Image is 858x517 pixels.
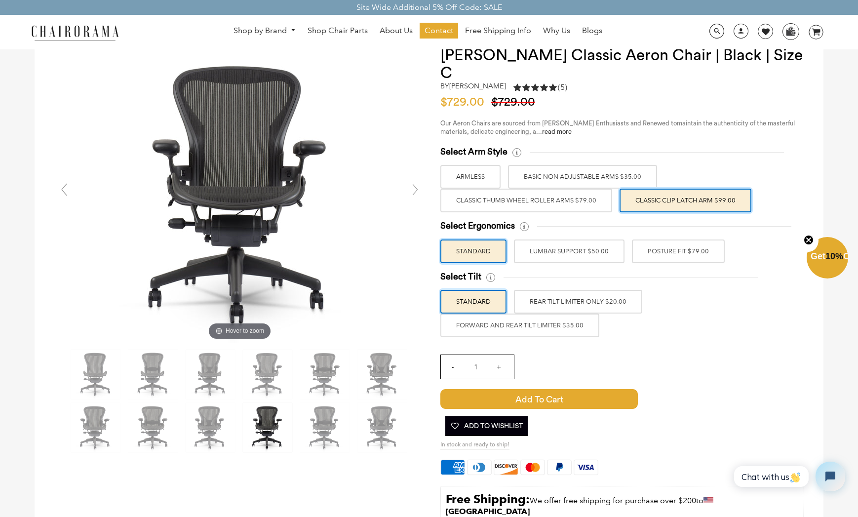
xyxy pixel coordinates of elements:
span: Free Shipping Info [465,26,531,36]
span: Add To Wishlist [450,416,523,436]
iframe: Tidio Chat [723,453,854,500]
span: Add to Cart [440,389,638,409]
label: STANDARD [440,239,507,263]
span: Contact [425,26,453,36]
span: $729.00 [491,96,540,108]
a: [PERSON_NAME] [449,81,506,90]
nav: DesktopNavigation [166,23,669,41]
h2: by [440,82,506,90]
div: Get10%OffClose teaser [807,238,848,279]
strong: [GEOGRAPHIC_DATA] [446,507,530,516]
span: $729.00 [440,96,489,108]
a: Contact [420,23,458,39]
input: - [441,355,465,379]
input: + [487,355,511,379]
img: Herman Miller Classic Aeron Chair | Black | Size C - chairorama [71,350,120,399]
label: ARMLESS [440,165,501,189]
img: Herman Miller Classic Aeron Chair | Black | Size C - chairorama [186,350,235,399]
label: REAR TILT LIMITER ONLY $20.00 [514,290,642,314]
img: Herman Miller Classic Aeron Chair | Black | Size C - chairorama [128,403,178,452]
label: LUMBAR SUPPORT $50.00 [514,239,624,263]
span: Select Tilt [440,271,481,282]
img: Herman Miller Classic Aeron Chair | Black | Size C - chairorama [300,403,350,452]
label: Classic Thumb Wheel Roller Arms $79.00 [440,189,612,212]
img: DSC_4288_346aa8c2-0484-4e9b-9687-0ae4c805b4fe_grande.jpg [92,46,388,343]
span: We offer free shipping for purchase over $200 [530,496,696,505]
span: About Us [380,26,413,36]
p: to [446,491,799,517]
button: Add To Wishlist [445,416,528,436]
label: STANDARD [440,290,507,314]
img: Herman Miller Classic Aeron Chair | Black | Size C - chairorama [357,350,407,399]
span: Select Ergonomics [440,220,515,232]
a: read more [542,128,572,135]
img: Herman Miller Classic Aeron Chair | Black | Size C - chairorama [357,403,407,452]
img: Herman Miller Classic Aeron Chair | Black | Size C - chairorama [186,403,235,452]
a: 5.0 rating (5 votes) [513,82,567,95]
span: Shop Chair Parts [308,26,368,36]
img: Herman Miller Classic Aeron Chair | Black | Size C - chairorama [243,403,292,452]
span: In stock and ready to ship! [440,441,509,449]
a: About Us [375,23,418,39]
a: Shop Chair Parts [303,23,373,39]
strong: Free Shipping: [446,492,530,506]
span: (5) [558,82,567,93]
span: Why Us [543,26,570,36]
label: POSTURE FIT $79.00 [632,239,725,263]
img: Herman Miller Classic Aeron Chair | Black | Size C - chairorama [300,350,350,399]
span: Blogs [582,26,602,36]
span: Our Aeron Chairs are sourced from [PERSON_NAME] Enthusiasts and Renewed to [440,120,677,126]
label: FORWARD AND REAR TILT LIMITER $35.00 [440,314,599,337]
button: Add to Cart [440,389,695,409]
h1: [PERSON_NAME] Classic Aeron Chair | Black | Size C [440,46,804,82]
a: Blogs [577,23,607,39]
span: Select Arm Style [440,146,507,158]
img: Herman Miller Classic Aeron Chair | Black | Size C - chairorama [243,350,292,399]
a: Free Shipping Info [460,23,536,39]
a: Hover to zoom [92,189,388,199]
button: Close teaser [799,229,819,252]
a: Why Us [538,23,575,39]
img: chairorama [26,24,124,41]
label: BASIC NON ADJUSTABLE ARMS $35.00 [508,165,657,189]
span: 10% [825,251,843,261]
img: WhatsApp_Image_2024-07-12_at_16.23.01.webp [783,24,798,39]
span: Get Off [811,251,856,261]
div: 5.0 rating (5 votes) [513,82,567,93]
label: Classic Clip Latch Arm $99.00 [620,189,751,212]
img: Herman Miller Classic Aeron Chair | Black | Size C - chairorama [71,403,120,452]
img: Herman Miller Classic Aeron Chair | Black | Size C - chairorama [128,350,178,399]
a: Shop by Brand [229,23,301,39]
